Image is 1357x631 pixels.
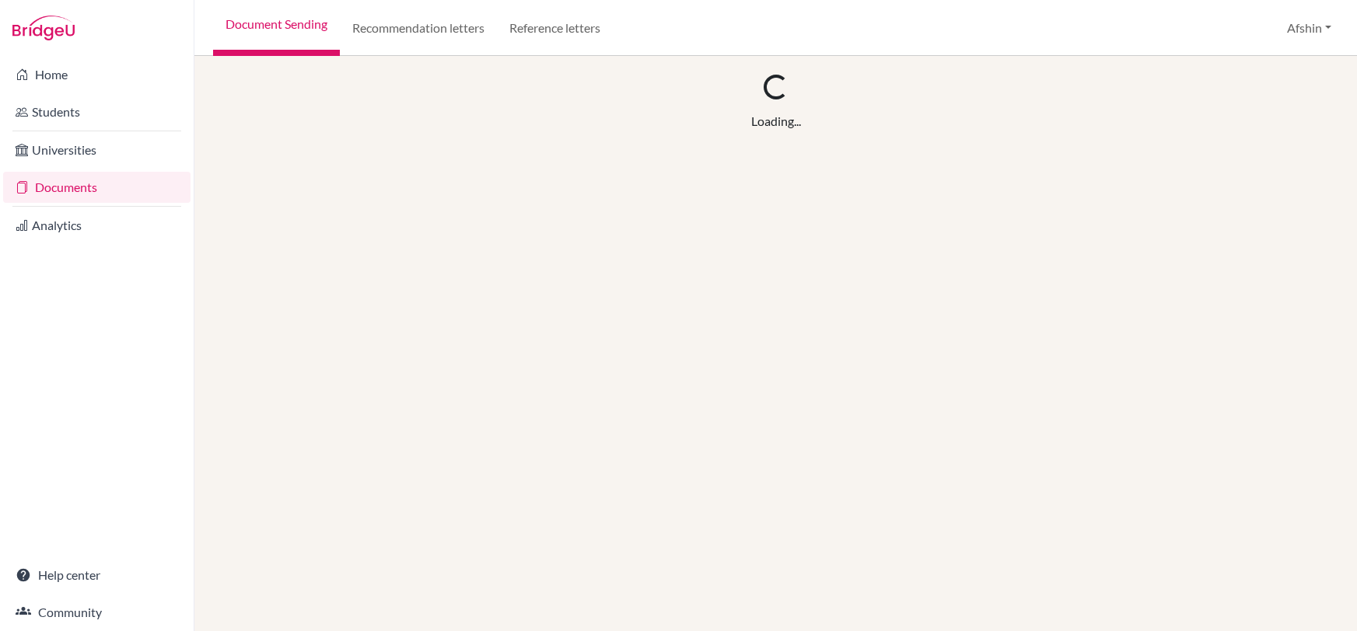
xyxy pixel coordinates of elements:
a: Community [3,597,191,628]
a: Home [3,59,191,90]
a: Students [3,96,191,127]
button: Afshin [1280,13,1338,43]
a: Analytics [3,210,191,241]
div: Loading... [751,112,801,131]
a: Help center [3,560,191,591]
a: Documents [3,172,191,203]
a: Universities [3,134,191,166]
img: Bridge-U [12,16,75,40]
